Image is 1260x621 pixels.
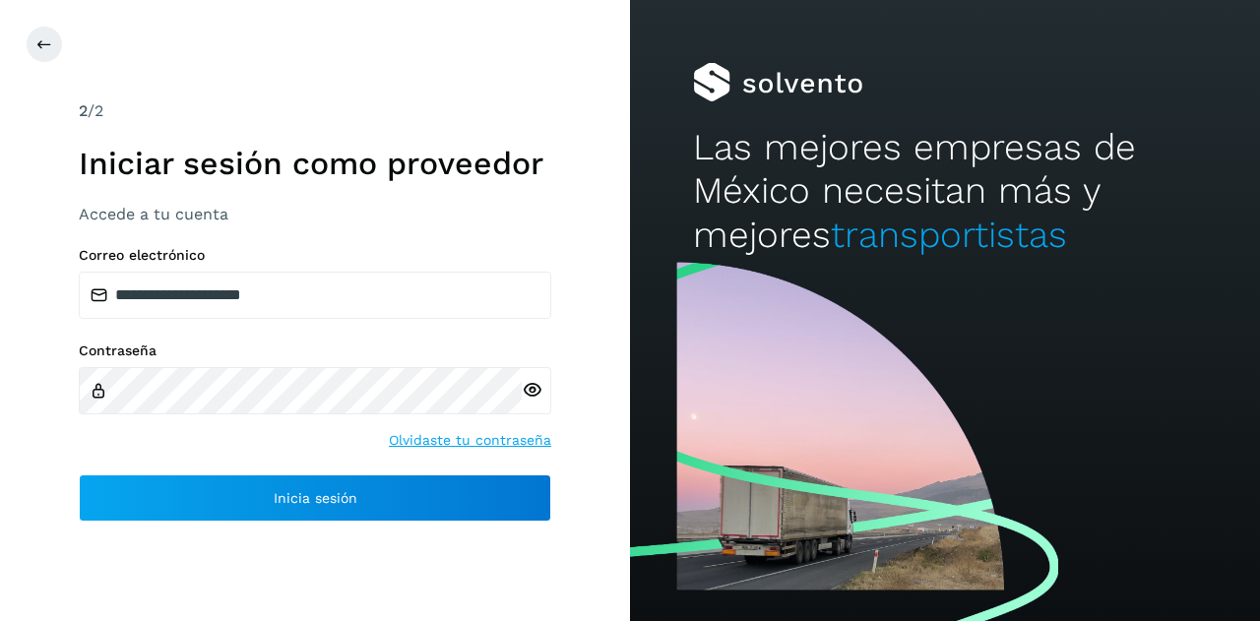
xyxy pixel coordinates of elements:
[79,101,88,120] span: 2
[79,342,551,359] label: Contraseña
[79,247,551,264] label: Correo electrónico
[831,214,1067,256] span: transportistas
[79,474,551,522] button: Inicia sesión
[274,491,357,505] span: Inicia sesión
[389,430,551,451] a: Olvidaste tu contraseña
[79,205,551,223] h3: Accede a tu cuenta
[693,126,1197,257] h2: Las mejores empresas de México necesitan más y mejores
[79,99,551,123] div: /2
[79,145,551,182] h1: Iniciar sesión como proveedor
